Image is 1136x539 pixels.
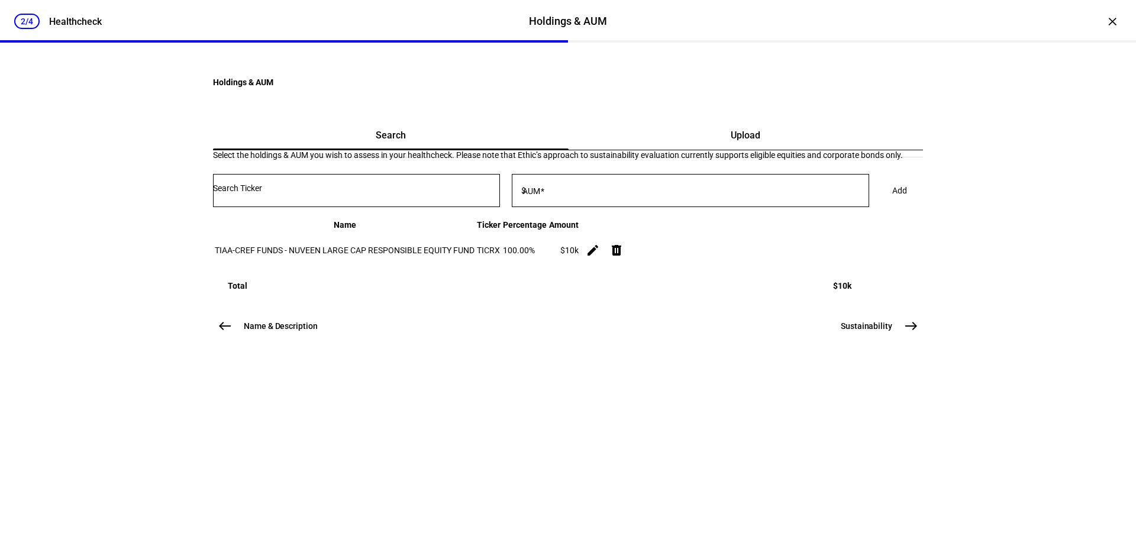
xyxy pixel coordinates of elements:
mat-icon: edit [586,243,600,257]
div: $10k [549,246,579,255]
button: Sustainability [834,314,923,338]
span: Name [334,220,356,230]
span: TIAA-CREF FUNDS - NUVEEN LARGE CAP RESPONSIBLE EQUITY FUND [215,246,475,255]
span: Percentage [503,220,547,230]
button: Name & Description [213,314,325,338]
span: Name & Description [244,320,318,332]
mat-icon: delete [609,243,624,257]
span: TICRX [477,246,500,255]
div: Select the holdings & AUM you wish to assess in your healthcheck. Please note that Ethic’s approa... [213,150,923,160]
div: Total [228,281,247,291]
span: $ [521,186,526,195]
div: Holdings & AUM [529,14,607,29]
div: Healthcheck [49,16,102,27]
span: Sustainability [841,320,892,332]
div: 2/4 [14,14,40,29]
span: Amount [549,220,579,230]
input: Number [213,183,500,193]
div: × [1103,12,1122,31]
td: 100.00% [502,231,547,269]
span: Upload [731,131,760,140]
mat-icon: west [218,319,232,333]
span: Search [376,131,406,140]
h4: Holdings & AUM [213,78,923,87]
span: Ticker [477,220,501,230]
div: $10k [833,281,851,291]
mat-label: AUM [522,186,540,196]
mat-icon: east [904,319,918,333]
